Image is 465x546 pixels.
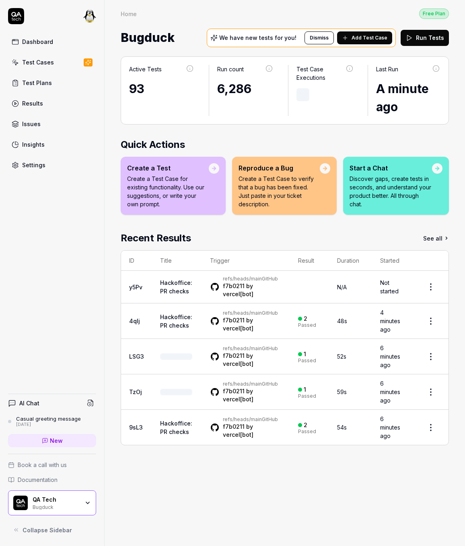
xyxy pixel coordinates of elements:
[127,163,209,173] div: Create a Test
[223,416,262,422] a: refs/heads/main
[223,381,262,387] a: refs/heads/main
[22,79,52,87] div: Test Plans
[298,429,316,434] div: Passed
[380,345,400,368] time: 6 minutes ago
[372,251,413,271] th: Started
[22,120,41,128] div: Issues
[23,526,72,534] span: Collapse Sidebar
[8,461,96,469] a: Book a call with us
[50,436,63,445] span: New
[223,310,262,316] a: refs/heads/main
[217,65,244,73] div: Run count
[298,358,316,363] div: Passed
[419,8,449,19] button: Free Plan
[129,65,162,73] div: Active Tests
[337,284,347,291] span: N/A
[129,424,143,431] a: 9sL3
[376,81,429,114] time: A minute ago
[129,284,142,291] a: y5Pv
[305,31,334,44] button: Dismiss
[8,75,96,91] a: Test Plans
[337,31,392,44] button: Add Test Case
[8,434,96,447] a: New
[121,137,449,152] h2: Quick Actions
[22,58,54,66] div: Test Cases
[223,360,253,367] a: vercel[bot]
[223,381,282,387] div: GitHub
[223,310,282,316] div: GitHub
[337,318,347,324] time: 48s
[129,353,144,360] a: LSG3
[380,415,400,439] time: 6 minutes ago
[223,276,262,282] a: refs/heads/main
[223,423,282,439] div: by
[121,251,152,271] th: ID
[239,163,320,173] div: Reproduce a Bug
[290,251,329,271] th: Result
[298,323,316,328] div: Passed
[18,475,58,484] span: Documentation
[121,10,137,18] div: Home
[8,415,96,428] a: Casual greeting message[DATE]
[298,394,316,399] div: Passed
[8,522,96,538] button: Collapse Sidebar
[329,251,372,271] th: Duration
[223,431,253,438] a: vercel[bot]
[13,496,28,510] img: QA Tech Logo
[223,416,282,423] div: GitHub
[223,316,282,332] div: by
[337,353,346,360] time: 52s
[423,231,449,245] a: See all
[376,65,398,73] div: Last Run
[22,99,43,108] div: Results
[239,174,320,208] p: Create a Test Case to verify that a bug has been fixed. Just paste in your ticket description.
[223,317,245,324] a: f7b0211
[223,423,245,430] a: f7b0211
[337,424,347,431] time: 54s
[8,95,96,111] a: Results
[223,396,253,403] a: vercel[bot]
[152,251,202,271] th: Title
[16,415,81,422] div: Casual greeting message
[223,388,245,394] a: f7b0211
[8,475,96,484] a: Documentation
[223,325,253,332] a: vercel[bot]
[223,345,262,351] a: refs/heads/main
[304,351,306,358] div: 1
[22,37,53,46] div: Dashboard
[202,251,290,271] th: Trigger
[121,231,191,245] h2: Recent Results
[19,399,39,407] h4: AI Chat
[8,157,96,173] a: Settings
[83,10,96,23] img: 5eef0e98-4aae-465c-a732-758f13500123.jpeg
[18,461,67,469] span: Book a call with us
[219,35,296,41] p: We have new tests for you!
[160,313,192,329] a: Hackoffice: PR checks
[223,291,253,297] a: vercel[bot]
[350,174,432,208] p: Discover gaps, create tests in seconds, and understand your product better. All through chat.
[304,386,306,393] div: 1
[8,116,96,132] a: Issues
[352,34,387,42] span: Add Test Case
[8,490,96,515] button: QA Tech LogoQA TechBugduck
[121,27,175,48] span: Bugduck
[337,388,347,395] time: 59s
[33,503,79,510] div: Bugduck
[129,318,140,324] a: 4qlj
[304,421,307,429] div: 2
[380,309,400,333] time: 4 minutes ago
[160,420,192,435] a: Hackoffice: PR checks
[223,352,245,359] a: f7b0211
[129,80,194,98] div: 93
[127,174,209,208] p: Create a Test Case for existing functionality. Use our suggestions, or write your own prompt.
[22,140,45,149] div: Insights
[22,161,45,169] div: Settings
[296,65,346,82] div: Test Case Executions
[217,80,274,98] div: 6,286
[223,282,245,289] a: f7b0211
[129,388,142,395] a: TzOj
[304,315,307,322] div: 2
[223,282,282,298] div: by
